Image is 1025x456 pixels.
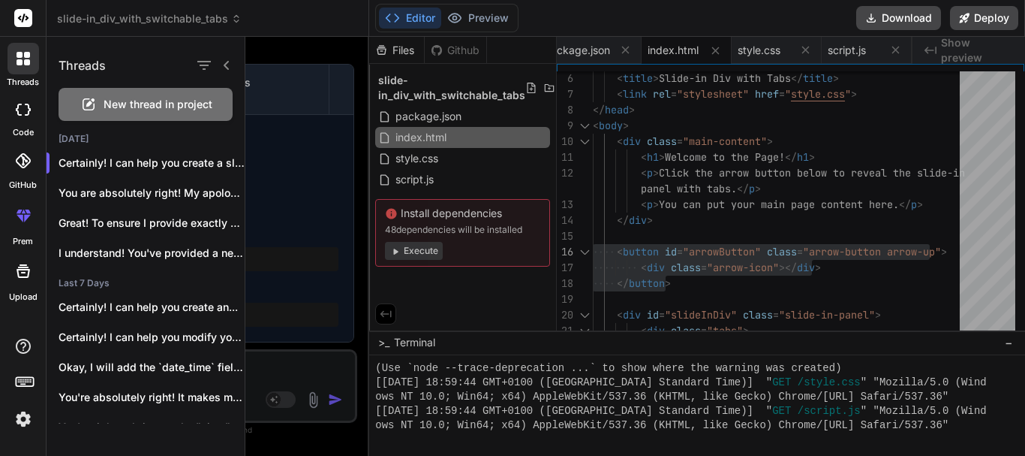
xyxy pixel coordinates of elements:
[950,6,1018,30] button: Deploy
[11,406,36,432] img: settings
[59,420,245,435] p: You're right to bring up the "view"...
[9,291,38,303] label: Upload
[13,126,34,139] label: code
[59,330,245,345] p: Certainly! I can help you modify your...
[9,179,37,192] label: GitHub
[59,390,245,405] p: You're absolutely right! It makes much more...
[47,133,245,145] h2: [DATE]
[104,97,212,112] span: New thread in project
[47,277,245,289] h2: Last 7 Days
[13,235,33,248] label: prem
[59,246,245,261] p: I understand! You've provided a new vers...
[441,8,515,29] button: Preview
[856,6,941,30] button: Download
[57,11,242,26] span: slide-in_div_with_switchable_tabs
[59,56,106,74] h1: Threads
[7,76,39,89] label: threads
[59,216,245,231] p: Great! To ensure I provide exactly what ...
[379,8,441,29] button: Editor
[59,300,245,315] p: Certainly! I can help you create an...
[59,360,245,375] p: Okay, I will add the `date_time` field...
[59,156,245,171] p: Certainly! I can help you create a slide...
[59,186,245,201] p: You are absolutely right! My apologies f...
